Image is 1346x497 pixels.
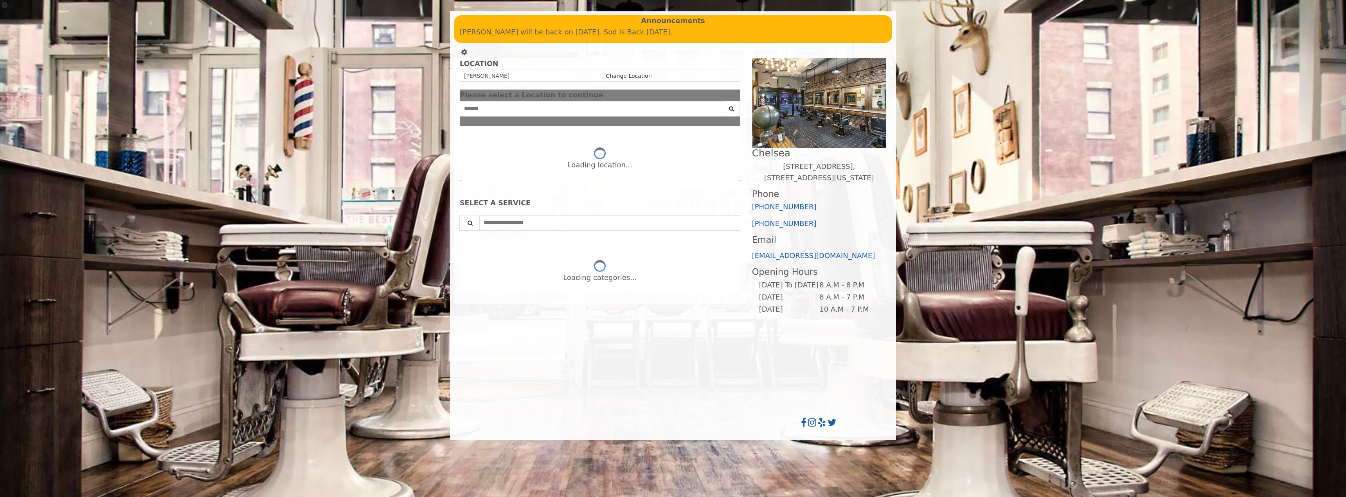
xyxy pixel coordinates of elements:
[759,291,819,303] td: [DATE]
[752,267,886,277] h3: Opening Hours
[460,91,603,99] span: Please select a Location to continue
[819,303,880,316] td: 10 A.M - 7 P.M
[641,15,705,27] b: Announcements
[752,148,886,158] h2: Chelsea
[460,27,886,38] p: [PERSON_NAME] will be back on [DATE]. Sod is Back [DATE].
[729,93,740,98] button: close dialog
[460,60,498,68] b: LOCATION
[819,279,880,291] td: 8 A.M - 8 P.M
[460,199,740,207] div: SELECT A SERVICE
[752,251,875,260] a: [EMAIL_ADDRESS][DOMAIN_NAME]
[460,101,740,120] div: Center Select
[819,291,880,303] td: 8 A.M - 7 P.M
[460,101,723,117] input: Search Center
[563,272,637,283] div: Loading categories...
[752,219,817,228] a: [PHONE_NUMBER]
[752,189,886,199] h3: Phone
[759,279,819,291] td: [DATE] To [DATE]
[606,73,651,79] a: Change Location
[752,235,886,245] h3: Email
[464,73,509,79] span: [PERSON_NAME]
[459,215,480,231] button: Service Search
[752,203,817,211] a: [PHONE_NUMBER]
[759,303,819,316] td: [DATE]
[752,161,886,184] p: [STREET_ADDRESS],[STREET_ADDRESS][US_STATE]
[727,106,736,111] i: Search button
[568,160,632,171] div: Loading location...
